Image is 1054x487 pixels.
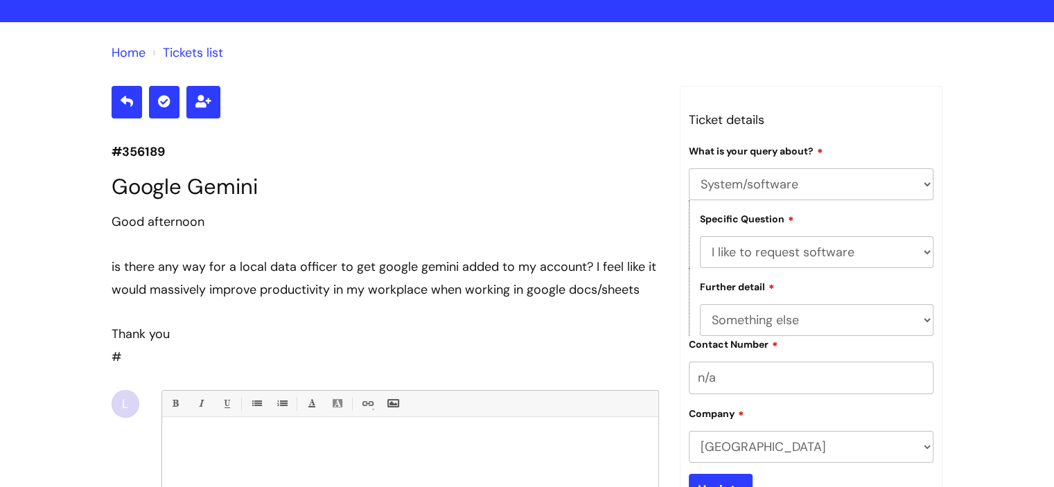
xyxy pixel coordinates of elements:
label: Specific Question [700,211,794,225]
h3: Ticket details [689,109,934,131]
div: Good afternoon [112,211,659,233]
a: Underline(Ctrl-U) [218,395,235,412]
a: Bold (Ctrl-B) [166,395,184,412]
p: #356189 [112,141,659,163]
div: L [112,390,139,418]
div: Thank you [112,323,659,345]
a: Back Color [328,395,346,412]
a: Italic (Ctrl-I) [192,395,209,412]
label: Company [689,406,744,420]
a: Home [112,44,146,61]
li: Solution home [112,42,146,64]
a: Tickets list [163,44,223,61]
a: • Unordered List (Ctrl-Shift-7) [247,395,265,412]
li: Tickets list [149,42,223,64]
a: 1. Ordered List (Ctrl-Shift-8) [273,395,290,412]
div: # [112,211,659,368]
h1: Google Gemini [112,174,659,200]
a: Insert Image... [384,395,401,412]
label: Further detail [700,279,775,293]
div: is there any way for a local data officer to get google gemini added to my account? I feel like i... [112,256,659,301]
label: What is your query about? [689,143,823,157]
a: Link [358,395,376,412]
a: Font Color [303,395,320,412]
label: Contact Number [689,337,778,351]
